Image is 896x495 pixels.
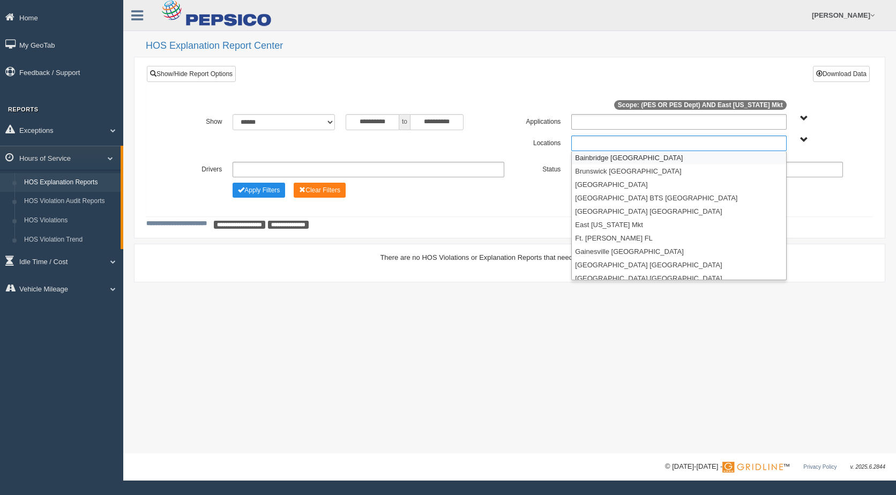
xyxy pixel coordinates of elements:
[146,41,885,51] h2: HOS Explanation Report Center
[813,66,870,82] button: Download Data
[572,205,786,218] li: [GEOGRAPHIC_DATA] [GEOGRAPHIC_DATA]
[614,100,787,110] span: Scope: (PES OR PES Dept) AND East [US_STATE] Mkt
[171,162,227,175] label: Drivers
[19,211,121,230] a: HOS Violations
[572,191,786,205] li: [GEOGRAPHIC_DATA] BTS [GEOGRAPHIC_DATA]
[665,461,885,472] div: © [DATE]-[DATE] - ™
[572,245,786,258] li: Gainesville [GEOGRAPHIC_DATA]
[803,464,837,470] a: Privacy Policy
[850,464,885,470] span: v. 2025.6.2844
[510,162,566,175] label: Status
[572,151,786,164] li: Bainbridge [GEOGRAPHIC_DATA]
[572,258,786,272] li: [GEOGRAPHIC_DATA] [GEOGRAPHIC_DATA]
[19,230,121,250] a: HOS Violation Trend
[572,218,786,231] li: East [US_STATE] Mkt
[399,114,410,130] span: to
[146,252,873,262] div: There are no HOS Violations or Explanation Reports that need attention at this time.
[147,66,236,82] a: Show/Hide Report Options
[572,231,786,245] li: Ft. [PERSON_NAME] FL
[233,183,285,198] button: Change Filter Options
[19,173,121,192] a: HOS Explanation Reports
[510,114,566,127] label: Applications
[572,272,786,285] li: [GEOGRAPHIC_DATA] [GEOGRAPHIC_DATA]
[510,136,566,148] label: Locations
[572,178,786,191] li: [GEOGRAPHIC_DATA]
[19,192,121,211] a: HOS Violation Audit Reports
[294,183,346,198] button: Change Filter Options
[572,164,786,178] li: Brunswick [GEOGRAPHIC_DATA]
[722,462,783,472] img: Gridline
[171,114,227,127] label: Show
